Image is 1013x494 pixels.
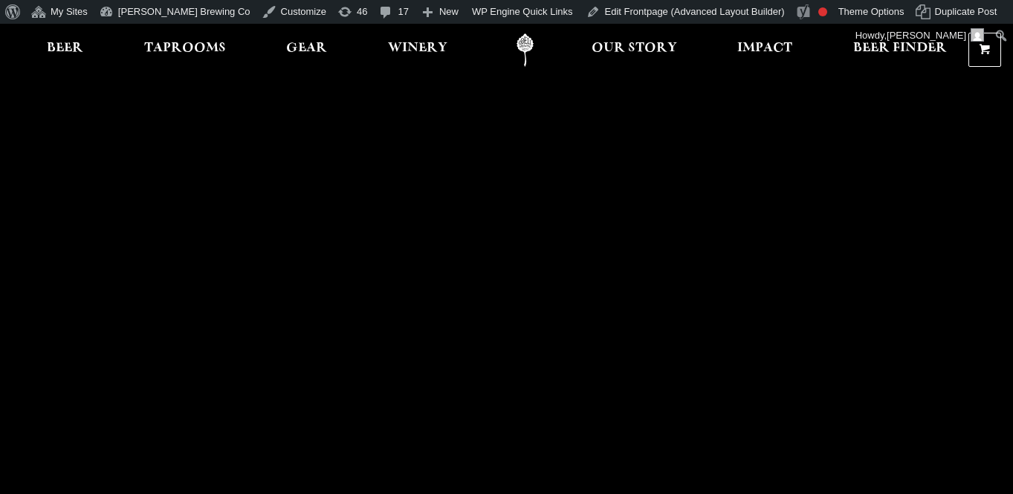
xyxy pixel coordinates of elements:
a: Gear [276,33,337,67]
a: Taprooms [135,33,236,67]
a: Winery [378,33,457,67]
a: Our Story [582,33,687,67]
a: Howdy, [850,24,990,48]
span: Beer Finder [853,42,947,54]
a: Beer Finder [844,33,957,67]
a: Impact [728,33,802,67]
span: Our Story [592,42,677,54]
a: Beer [37,33,93,67]
span: Gear [286,42,327,54]
span: Winery [388,42,447,54]
div: Focus keyphrase not set [818,7,827,16]
span: Taprooms [144,42,226,54]
span: Impact [737,42,792,54]
span: [PERSON_NAME] [887,30,966,41]
span: Beer [47,42,83,54]
a: Odell Home [497,33,553,67]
